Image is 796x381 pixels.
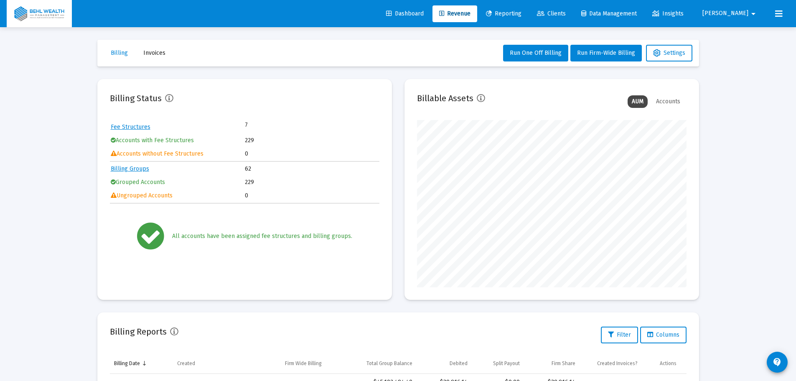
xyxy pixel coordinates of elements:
[110,325,167,338] h2: Billing Reports
[503,45,568,61] button: Run One Off Billing
[417,92,473,105] h2: Billable Assets
[530,5,572,22] a: Clients
[646,45,692,61] button: Settings
[646,5,690,22] a: Insights
[417,353,472,373] td: Column Debited
[640,327,687,343] button: Columns
[772,357,782,367] mat-icon: contact_support
[111,134,244,147] td: Accounts with Fee Structures
[748,5,758,22] mat-icon: arrow_drop_down
[656,353,687,373] td: Column Actions
[245,134,379,147] td: 229
[652,10,684,17] span: Insights
[628,95,648,108] div: AUM
[173,353,266,373] td: Column Created
[110,92,162,105] h2: Billing Status
[285,360,322,367] div: Firm Wide Billing
[245,148,379,160] td: 0
[177,360,195,367] div: Created
[552,360,575,367] div: Firm Share
[432,5,477,22] a: Revenue
[111,148,244,160] td: Accounts without Fee Structures
[245,176,379,189] td: 229
[472,353,524,373] td: Column Split Payout
[111,123,150,130] a: Fee Structures
[570,45,642,61] button: Run Firm-Wide Billing
[601,327,638,343] button: Filter
[386,10,424,17] span: Dashboard
[608,331,631,338] span: Filter
[13,5,66,22] img: Dashboard
[111,165,149,172] a: Billing Groups
[479,5,528,22] a: Reporting
[577,49,635,56] span: Run Firm-Wide Billing
[379,5,430,22] a: Dashboard
[143,49,165,56] span: Invoices
[537,10,566,17] span: Clients
[439,10,470,17] span: Revenue
[702,10,748,17] span: [PERSON_NAME]
[524,353,580,373] td: Column Firm Share
[366,360,412,367] div: Total Group Balance
[104,45,135,61] button: Billing
[653,49,685,56] span: Settings
[580,353,656,373] td: Column Created Invoices?
[110,353,173,373] td: Column Billing Date
[493,360,520,367] div: Split Payout
[486,10,521,17] span: Reporting
[575,5,643,22] a: Data Management
[111,189,244,202] td: Ungrouped Accounts
[581,10,637,17] span: Data Management
[450,360,468,367] div: Debited
[111,176,244,189] td: Grouped Accounts
[510,49,562,56] span: Run One Off Billing
[172,232,352,240] div: All accounts have been assigned fee structures and billing groups.
[647,331,679,338] span: Columns
[692,5,768,22] button: [PERSON_NAME]
[597,360,638,367] div: Created Invoices?
[652,95,684,108] div: Accounts
[660,360,676,367] div: Actions
[266,353,341,373] td: Column Firm Wide Billing
[341,353,417,373] td: Column Total Group Balance
[137,45,172,61] button: Invoices
[114,360,140,367] div: Billing Date
[245,163,379,175] td: 62
[245,189,379,202] td: 0
[111,49,128,56] span: Billing
[245,121,312,129] td: 7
